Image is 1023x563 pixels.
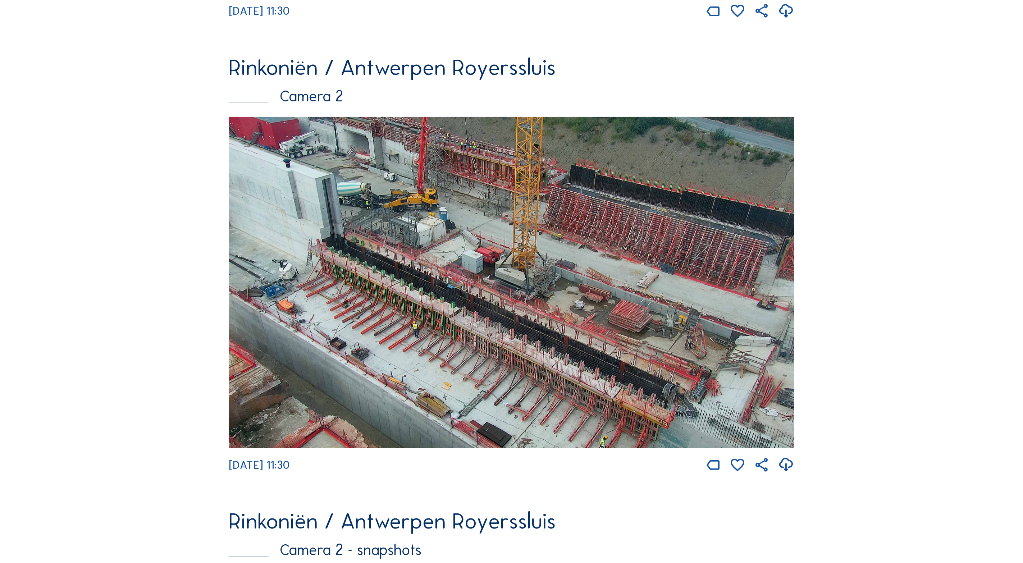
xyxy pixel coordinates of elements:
span: [DATE] 11:30 [229,4,290,18]
div: Camera 2 [229,88,794,104]
div: Rinkoniën / Antwerpen Royerssluis [229,56,794,78]
div: Rinkoniën / Antwerpen Royerssluis [229,511,794,532]
span: [DATE] 11:30 [229,458,290,472]
img: Image [229,117,794,449]
div: Camera 2 - snapshots [229,543,794,558]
